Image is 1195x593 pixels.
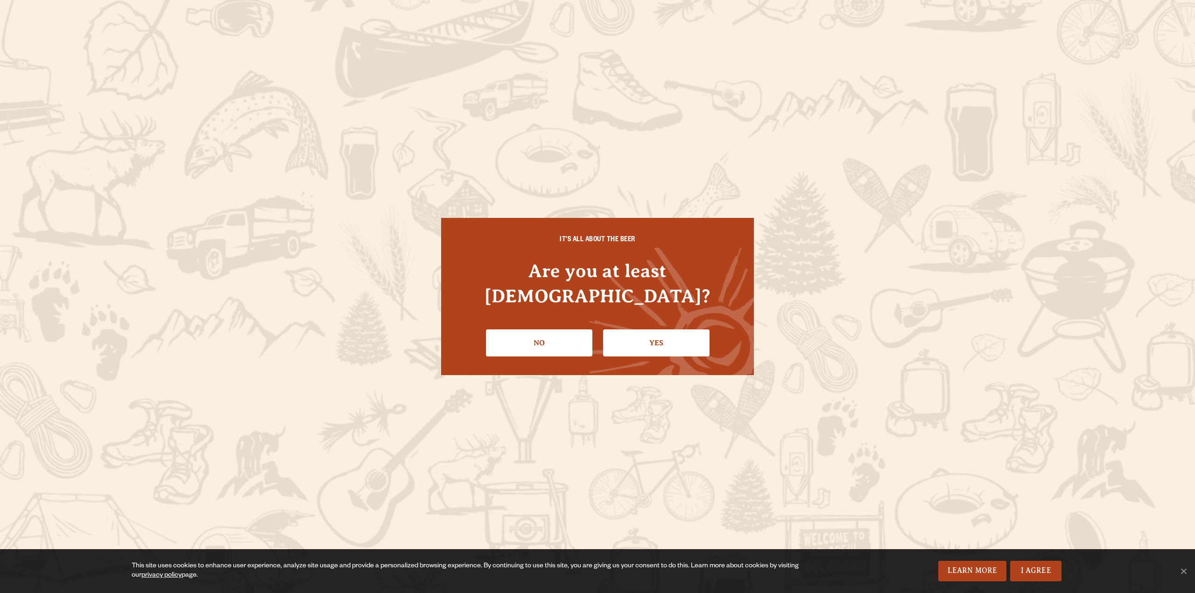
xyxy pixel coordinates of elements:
[132,562,821,580] div: This site uses cookies to enhance user experience, analyze site usage and provide a personalized ...
[486,329,592,356] a: No
[460,237,735,245] h6: IT'S ALL ABOUT THE BEER
[938,561,1007,581] a: Learn More
[1179,566,1188,576] span: No
[141,572,182,579] a: privacy policy
[603,329,710,356] a: Confirm I'm 21 or older
[460,258,735,308] h4: Are you at least [DEMOGRAPHIC_DATA]?
[1010,561,1061,581] a: I Agree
